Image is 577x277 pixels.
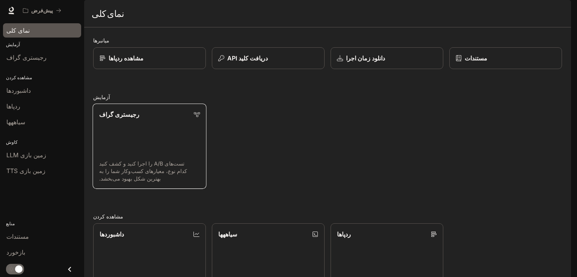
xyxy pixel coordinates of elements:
[31,7,53,14] font: پیش‌فرض
[227,54,268,62] font: دریافت کلید API
[93,94,110,100] font: آزمایش
[93,104,207,189] a: رجیستری گرافتست‌های A/B را اجرا کنید و کشف کنید کدام نوع، معیارهای کسب‌وکار شما را به بهترین شکل ...
[109,54,143,62] font: مشاهده ردپاها
[100,230,124,238] font: داشبوردها
[449,47,562,69] a: مستندات
[93,37,109,44] font: میانبرها
[93,213,123,220] font: مشاهده کردن
[92,8,124,19] font: نمای کلی
[218,230,237,238] font: سیاههها
[337,230,351,238] font: ردپاها
[331,47,443,69] a: دانلود زمان اجرا
[20,3,65,18] button: همه فضاهای کاری
[99,160,187,182] font: تست‌های A/B را اجرا کنید و کشف کنید کدام نوع، معیارهای کسب‌وکار شما را به بهترین شکل بهبود می‌بخشد.
[465,54,487,62] font: مستندات
[99,111,139,118] font: رجیستری گراف
[346,54,385,62] font: دانلود زمان اجرا
[93,47,206,69] a: مشاهده ردپاها
[212,47,325,69] button: دریافت کلید API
